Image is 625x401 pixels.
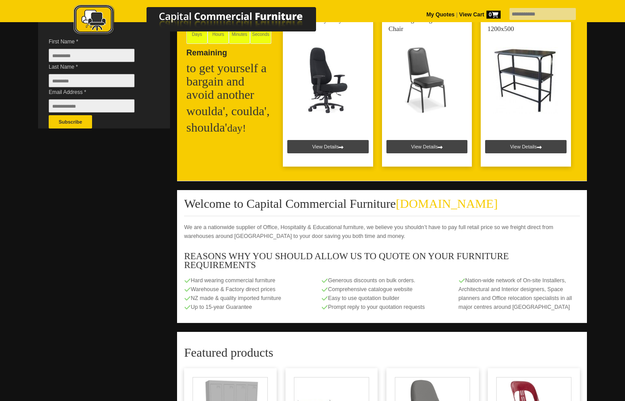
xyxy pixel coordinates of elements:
span: 0 [486,11,501,19]
input: Email Address * [49,99,135,113]
span: day! [227,122,246,134]
img: Capital Commercial Furniture Logo [49,4,359,37]
span: Email Address * [49,88,148,97]
a: My Quotes [426,12,455,18]
h2: Featured products [184,346,580,359]
h3: REASONS WHY YOU SHOULD ALLOW US TO QUOTE ON YOUR FURNITURE REQUIREMENTS [184,252,580,269]
span: First Name * [49,37,148,46]
p: We are a nationwide supplier of Office, Hospitality & Educational furniture, we believe you shoul... [184,223,580,241]
h2: shoulda' [186,121,275,135]
h2: woulda', coulda', [186,105,275,118]
p: Generous discounts on bulk orders. Comprehensive catalogue website Easy to use quotation builder ... [321,276,443,311]
button: Subscribe [49,115,92,128]
h2: Welcome to Capital Commercial Furniture [184,197,580,216]
input: First Name * [49,49,135,62]
input: Last Name * [49,74,135,87]
p: Nation-wide network of On-site Installers, Architectural and Interior designers, Space planners a... [459,276,580,311]
a: Capital Commercial Furniture Logo [49,4,359,39]
a: View Cart0 [458,12,501,18]
span: [DOMAIN_NAME] [396,197,498,210]
strong: View Cart [459,12,501,18]
span: Last Name * [49,62,148,71]
h2: to get yourself a bargain and avoid another [186,62,275,101]
p: Hard wearing commercial furniture Warehouse & Factory direct prices NZ made & quality imported fu... [184,276,305,311]
span: Remaining [186,45,227,57]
